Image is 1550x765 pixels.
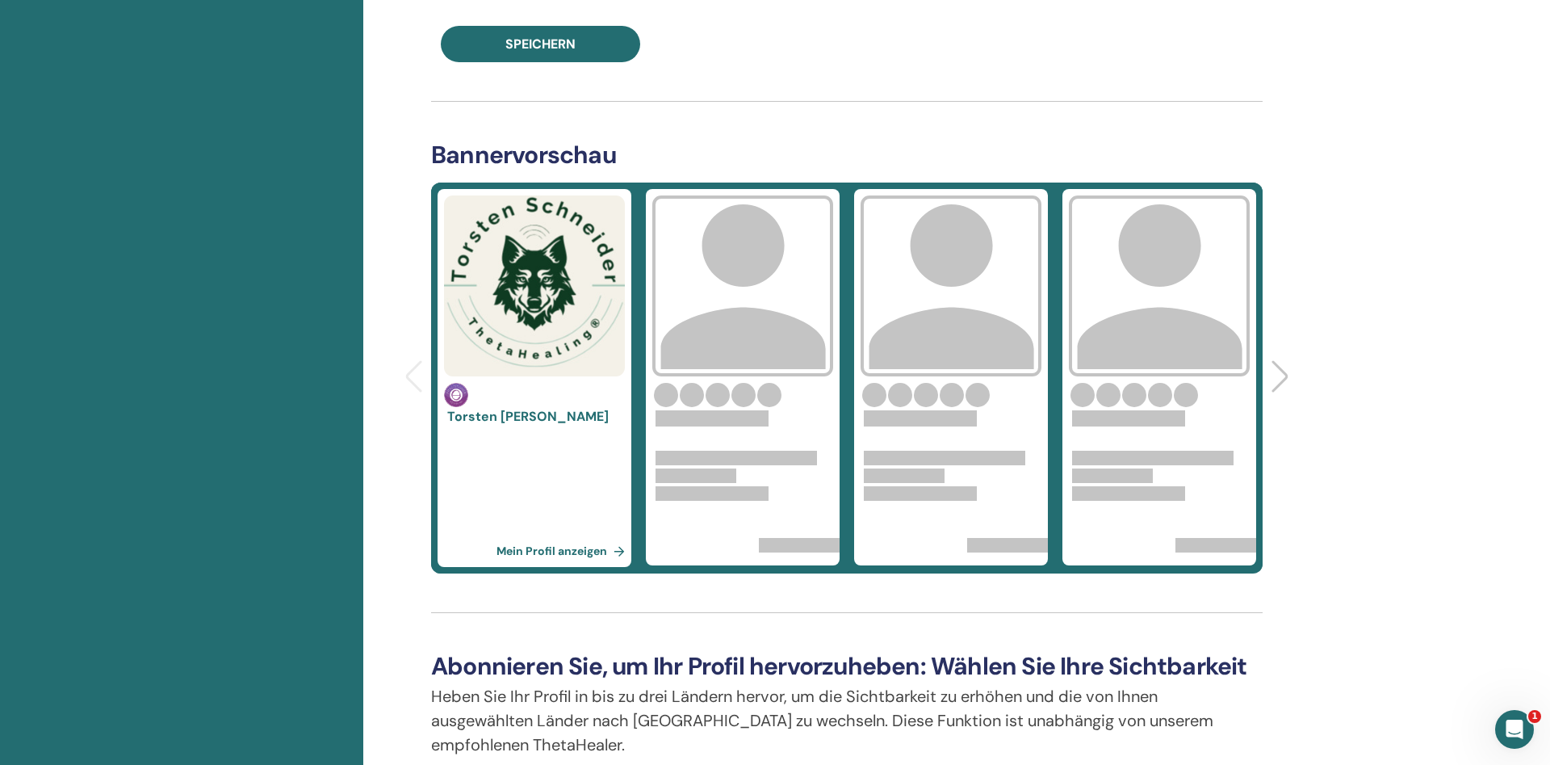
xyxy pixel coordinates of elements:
[861,195,1041,376] img: user-dummy-placeholder.svg
[431,141,1263,170] h3: Bannervorschau
[431,652,1263,681] h3: Abonnieren Sie, um Ihr Profil hervorzuheben: Wählen Sie Ihre Sichtbarkeit
[444,195,625,376] img: default.jpg
[1528,710,1541,723] span: 1
[431,684,1263,757] p: Heben Sie Ihr Profil in bis zu drei Ländern hervor, um die Sichtbarkeit zu erhöhen und die von Ih...
[1069,195,1250,376] img: user-dummy-placeholder.svg
[1495,710,1534,749] iframe: Intercom live chat
[652,195,833,376] img: user-dummy-placeholder.svg
[447,408,609,425] a: Torsten [PERSON_NAME]
[441,26,640,62] button: Speichern
[505,36,576,53] span: Speichern
[496,535,631,567] a: Mein Profil anzeigen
